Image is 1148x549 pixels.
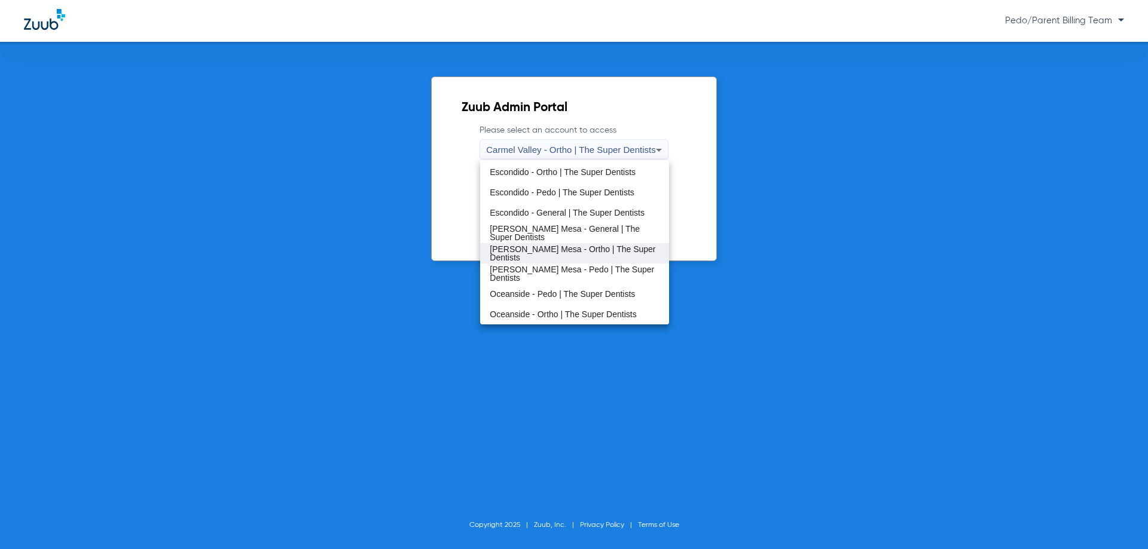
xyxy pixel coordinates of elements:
[490,245,659,262] span: [PERSON_NAME] Mesa - Ortho | The Super Dentists
[490,208,645,217] span: Escondido - General | The Super Dentists
[490,265,659,282] span: [PERSON_NAME] Mesa - Pedo | The Super Dentists
[490,225,659,241] span: [PERSON_NAME] Mesa - General | The Super Dentists
[490,290,635,298] span: Oceanside - Pedo | The Super Dentists
[1088,492,1148,549] iframe: Chat Widget
[490,168,636,176] span: Escondido - Ortho | The Super Dentists
[490,188,634,197] span: Escondido - Pedo | The Super Dentists
[490,310,636,318] span: Oceanside - Ortho | The Super Dentists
